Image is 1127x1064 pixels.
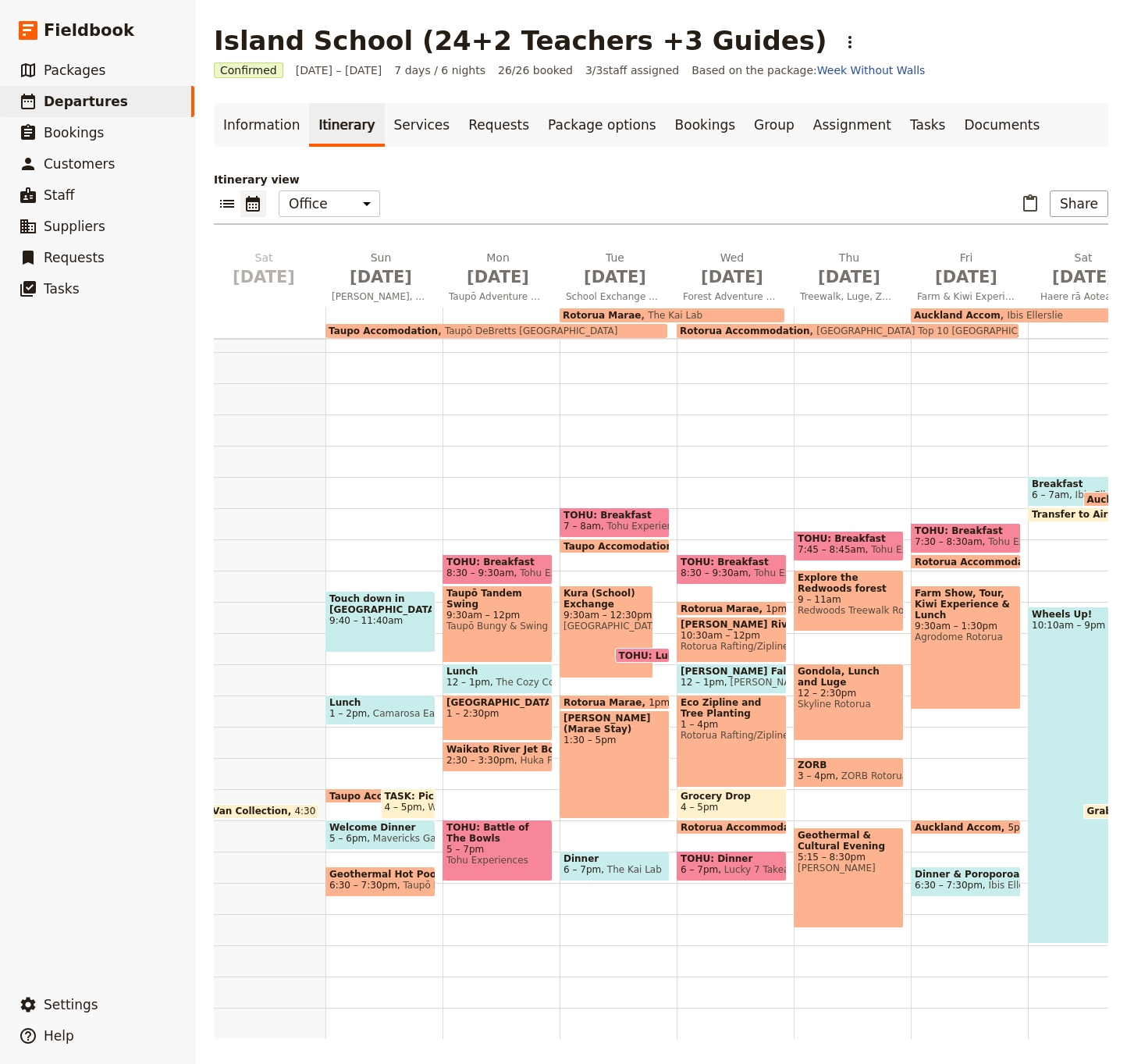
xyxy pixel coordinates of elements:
span: The Kai Lab [641,310,702,321]
div: TOHU: Breakfast7:45 – 8:45amTohu ExperiencesExplore the Redwoods forest9 – 11amRedwoods Treewalk ... [794,290,911,1039]
a: Bookings [666,103,745,147]
div: Rotorua Accommodation[GEOGRAPHIC_DATA] Top 10 [GEOGRAPHIC_DATA] [677,324,1019,338]
span: 1pm – 10am [766,603,824,614]
span: [DATE] [215,265,313,289]
span: [PERSON_NAME] [798,863,900,874]
span: 4:30 – 5pm [294,806,347,817]
span: Rotorua Marae [681,603,766,614]
div: Waikato River Jet Boat2:30 – 3:30pmHuka Falls Jet [443,742,553,772]
span: Dinner [563,853,666,864]
h2: Fri [917,250,1015,289]
span: 3 / 3 staff assigned [585,62,679,78]
span: Ibis Ellerslie [983,880,1044,891]
span: 12 – 1pm [446,677,490,688]
span: Geothermal & Cultural Evening [798,830,900,852]
div: Rotorua Accommodation [677,820,787,834]
button: Calendar view [240,190,266,217]
button: Actions [837,29,863,55]
div: [GEOGRAPHIC_DATA]1 – 2:30pm [443,695,553,741]
span: 5:15 – 8:30pm [798,852,900,863]
div: TOHU: Dinner6 – 7pmLucky 7 Takeaways [677,851,787,881]
div: ZORB3 – 4pmZORB Rotorua [794,757,904,788]
span: Camarosa Eatery [367,708,453,719]
span: 7:30 – 8:30am [915,536,983,547]
h2: Thu [800,250,898,289]
span: Rotorua Accommodation [680,326,810,336]
a: Tasks [901,103,955,147]
span: Treewalk, Luge, ZORB & Cultural Evening [794,290,905,303]
div: Taupō Tandem Swing9:30am – 12pmTaupō Bungy & Swing [443,585,553,663]
span: Taupō Bungy & Swing [446,621,549,632]
span: Rotorua Rafting/Ziplines [681,641,783,652]
span: [DATE] [449,265,547,289]
span: 9 – 11am [798,594,900,605]
span: TOHU: Breakfast [563,510,666,521]
span: Kura (School) Exchange [563,588,649,610]
span: Ibis Ellerslie [1001,310,1063,321]
h2: Sun [332,250,430,289]
span: 7 – 8am [563,521,601,532]
span: [DATE] [332,265,430,289]
div: Dinner6 – 7pmThe Kai Lab [560,851,670,881]
div: Lunch12 – 1pmThe Cozy Corner [443,664,553,694]
span: 10:10am – 9pm [1032,620,1118,631]
span: ZORB [798,760,900,770]
span: [DATE] [566,265,664,289]
div: Explore the Redwoods forest9 – 11amRedwoods Treewalk Rotorua [794,570,904,632]
span: Fieldbook [44,19,134,42]
h1: Island School (24+2 Teachers +3 Guides) [214,25,827,56]
span: TOHU: Breakfast [446,557,549,568]
div: Touch down in [GEOGRAPHIC_DATA]!9:40 – 11:40am [325,591,436,653]
span: Rotorua Accommodation [681,822,817,832]
div: [PERSON_NAME] Falls Store Lunch12 – 1pm[PERSON_NAME][GEOGRAPHIC_DATA] [677,664,787,694]
span: Settings [44,997,98,1012]
span: [PERSON_NAME] (Marae Stay) [563,713,666,735]
span: Van Collection [212,806,294,817]
span: Mavericks Gastropub [367,833,471,844]
span: 5pm – 6:30am [1008,822,1075,832]
span: 12 – 2:30pm [798,688,900,699]
span: Waikato River Jet Boat [446,744,549,755]
span: 5 – 6pm [329,833,367,844]
a: Documents [955,103,1049,147]
div: Rotorua MaraeThe Kai Lab [560,308,784,322]
div: Farm Show, Tour, Kiwi Experience & Lunch9:30am – 1:30pmAgrodome Rotorua [911,585,1021,710]
span: Skyline Rotorua [798,699,900,710]
span: Taupō DeBretts [GEOGRAPHIC_DATA] [438,326,617,336]
div: Dinner & Poroporoaki (Farewell)6:30 – 7:30pmIbis Ellerslie [911,867,1021,897]
button: Sat [DATE] [208,250,325,295]
span: 6:30 – 7:30pm [915,880,983,891]
button: Wed [DATE]Forest Adventure & River Experience [677,250,794,308]
span: 9:30am – 12pm [446,610,549,621]
span: Agrodome Rotorua [915,632,1017,642]
span: Auckland Accom [914,310,1001,321]
span: The Cozy Corner [490,677,574,688]
span: [PERSON_NAME], haere mai ki Aotearoa [325,290,436,303]
span: Help [44,1028,74,1044]
span: Bookings [44,125,104,141]
div: [PERSON_NAME] (Marae Stay)1:30 – 5pm [560,710,670,819]
div: Taupo Accomodation [325,788,419,803]
a: Information [214,103,309,147]
span: Huka Falls Jet [514,755,583,766]
span: Welcome Dinner [329,822,432,833]
span: Tohu Experiences [748,568,836,578]
span: [GEOGRAPHIC_DATA] [563,621,649,632]
button: Mon [DATE]Taupō Adventure Day [443,250,560,308]
div: TOHU: Breakfast8:30 – 9:30amTohu ExperiencesTaupō Tandem Swing9:30am – 12pmTaupō Bungy & SwingLun... [443,290,560,1039]
span: Rotorua Accommodation [915,557,1051,567]
span: Wheels Up! [1032,609,1118,620]
span: [PERSON_NAME][GEOGRAPHIC_DATA] [724,677,906,688]
span: 6 – 7am [1032,489,1069,500]
button: Tue [DATE]School Exchange & Marae Stay [560,250,677,308]
span: 9:30am – 1:30pm [915,621,1017,632]
span: Woolworths Taupo South [422,802,543,813]
span: 1 – 2pm [329,708,367,719]
span: Auckland Accom [915,822,1008,832]
span: TOHU: Breakfast [915,525,1017,536]
span: 9:40 – 11:40am [329,615,432,626]
button: Paste itinerary item [1017,190,1043,217]
div: TOHU: Breakfast7:45 – 8:45amTohu Experiences [794,531,904,561]
button: Thu [DATE]Treewalk, Luge, ZORB & Cultural Evening [794,250,911,308]
span: 1:30 – 5pm [563,735,666,746]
